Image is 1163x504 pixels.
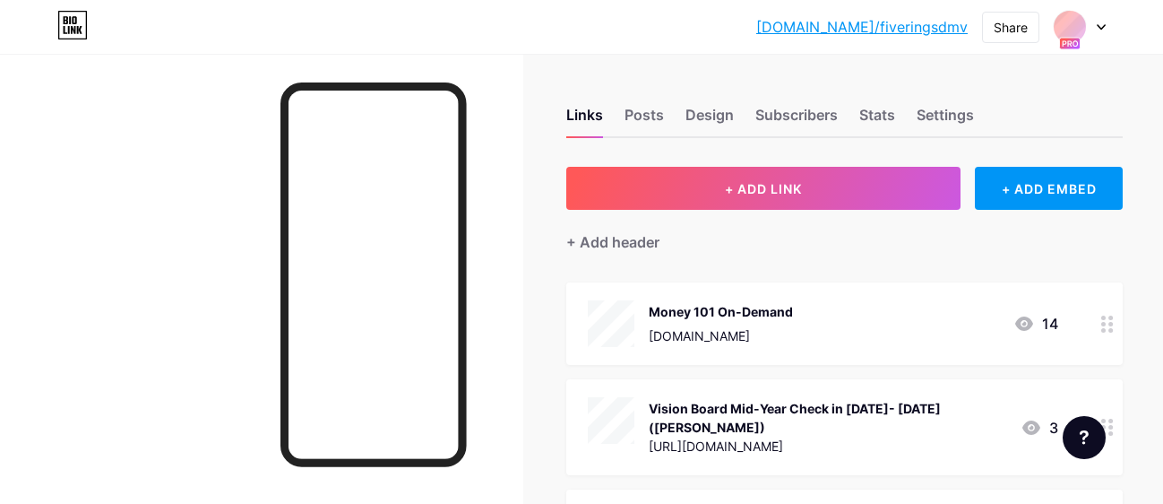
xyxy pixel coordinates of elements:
[649,399,1006,437] div: Vision Board Mid-Year Check in [DATE]- [DATE] ([PERSON_NAME])
[566,167,961,210] button: + ADD LINK
[975,167,1123,210] div: + ADD EMBED
[566,231,659,253] div: + Add header
[1013,313,1058,335] div: 14
[756,16,968,38] a: [DOMAIN_NAME]/fiveringsdmv
[859,104,895,136] div: Stats
[649,437,1006,456] div: [URL][DOMAIN_NAME]
[649,302,793,321] div: Money 101 On-Demand
[649,326,793,345] div: [DOMAIN_NAME]
[685,104,734,136] div: Design
[566,104,603,136] div: Links
[725,181,802,196] span: + ADD LINK
[917,104,974,136] div: Settings
[1021,417,1058,439] div: 3
[625,104,664,136] div: Posts
[994,18,1028,37] div: Share
[755,104,838,136] div: Subscribers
